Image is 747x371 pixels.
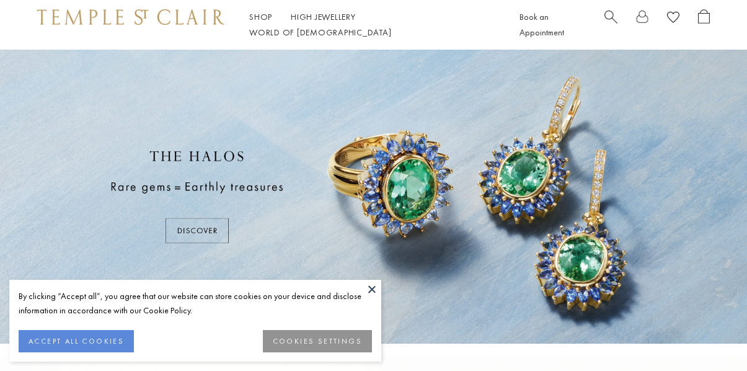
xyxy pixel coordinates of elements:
a: High JewelleryHigh Jewellery [291,11,356,22]
a: ShopShop [249,11,272,22]
div: By clicking “Accept all”, you agree that our website can store cookies on your device and disclos... [19,289,372,318]
a: Book an Appointment [519,11,564,38]
img: Temple St. Clair [37,9,224,24]
a: World of [DEMOGRAPHIC_DATA]World of [DEMOGRAPHIC_DATA] [249,27,391,38]
nav: Main navigation [249,9,492,40]
iframe: Gorgias live chat messenger [685,313,735,359]
a: View Wishlist [667,9,679,29]
a: Search [604,9,617,40]
button: ACCEPT ALL COOKIES [19,330,134,352]
a: Open Shopping Bag [698,9,710,40]
button: COOKIES SETTINGS [263,330,372,352]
